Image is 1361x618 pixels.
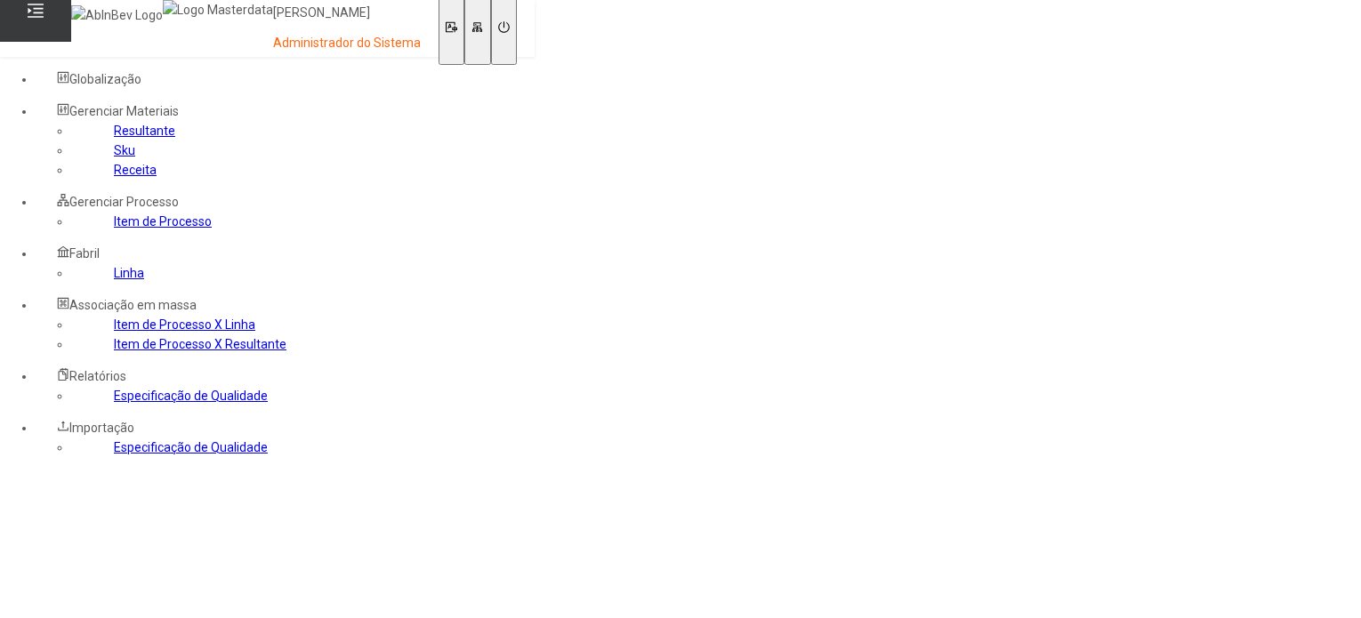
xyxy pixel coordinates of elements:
a: Linha [114,266,144,280]
span: Importação [69,421,134,435]
a: Receita [114,163,157,177]
a: Especificação de Qualidade [114,440,268,454]
a: Sku [114,143,135,157]
span: Relatórios [69,369,126,383]
a: Resultante [114,124,175,138]
a: Item de Processo X Linha [114,317,255,332]
span: Fabril [69,246,100,261]
p: Administrador do Sistema [273,35,421,52]
span: Gerenciar Processo [69,195,179,209]
a: Especificação de Qualidade [114,389,268,403]
a: Item de Processo X Resultante [114,337,286,351]
p: [PERSON_NAME] [273,4,421,22]
img: AbInBev Logo [71,5,163,25]
a: Item de Processo [114,214,212,229]
span: Globalização [69,72,141,86]
span: Gerenciar Materiais [69,104,179,118]
span: Associação em massa [69,298,197,312]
